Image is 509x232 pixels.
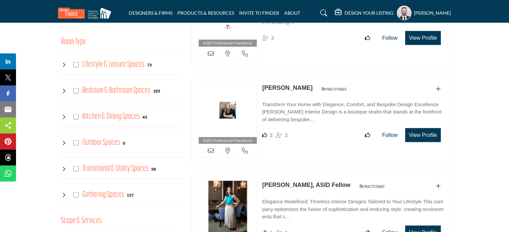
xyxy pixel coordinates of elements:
[147,63,152,67] b: 73
[151,167,156,172] b: 58
[82,137,120,149] h4: Outdoor Spaces: Outdoor Spaces
[58,8,115,19] img: Site Logo
[405,31,441,45] button: View Profile
[271,35,274,41] span: 2
[262,84,313,91] a: [PERSON_NAME]
[203,40,252,46] span: ASID Professional Practitioner
[73,88,79,93] input: Select Bedroom & Bathroom Spaces checkbox
[262,194,444,221] a: Elegance Redefined: Timeless Interior Designs Tailored to Your Lifestyle This company epitomizes ...
[199,84,257,144] a: ASID Professional Practitioner
[414,10,451,16] h5: [PERSON_NAME]
[314,8,332,18] a: Search
[153,88,160,94] div: 183 Results For Bedroom & Bathroom Spaces
[142,115,147,120] b: 43
[147,62,152,68] div: 73 Results For Lifestyle & Leisure Spaces
[73,140,79,146] input: Select Outdoor Spaces checkbox
[405,128,441,142] button: View Profile
[73,166,79,172] input: Select Transitional & Utility Spaces checkbox
[73,192,79,198] input: Select Gathering Spaces checkbox
[262,133,267,138] i: Likes
[82,189,124,201] h4: Gathering Spaces: Gathering Spaces
[239,10,280,16] a: INVITE TO FINDER
[378,31,402,45] button: Follow
[270,132,273,138] span: 2
[82,85,150,96] h4: Bedroom & Bathroom Spaces: Bedroom & Bathroom Spaces
[82,163,148,175] h4: Transitional & Utility Spaces: Transitional & Utility Spaces
[378,129,402,142] button: Follow
[203,138,252,144] span: ASID Professional Practitioner
[82,111,140,123] h4: Kitchen & Dining Spaces: Kitchen & Dining Spaces
[61,215,102,227] button: Scope & Services
[123,140,125,146] div: 0 Results For Outdoor Spaces
[345,10,394,16] h5: DESIGN YOUR LISTING
[262,181,350,190] p: Janie Hirsch, ASID Fellow
[142,114,147,120] div: 43 Results For Kitchen & Dining Spaces
[357,182,387,191] img: ASID Qualified Practitioners Badge Icon
[436,183,441,189] a: Add To List
[129,10,173,16] a: DESIGNERS & FIRMS
[436,86,441,92] a: Add To List
[262,198,444,221] p: Elegance Redefined: Timeless Interior Designs Tailored to Your Lifestyle This company epitomizes ...
[73,62,79,67] input: Select Lifestyle & Leisure Spaces checkbox
[153,89,160,93] b: 183
[151,166,156,172] div: 58 Results For Transitional & Utility Spaces
[178,10,234,16] a: PRODUCTS & RESOURCES
[262,101,444,124] p: Transform Your Home with Elegance, Comfort, and Bespoke Design Excellence [PERSON_NAME] Interior ...
[285,132,288,138] span: 2
[123,141,125,146] b: 0
[73,114,79,120] input: Select Kitchen & Dining Spaces checkbox
[361,129,375,142] button: Like listing
[397,6,412,20] button: Show hide supplier dropdown
[199,84,257,137] img: Adrienne Morgan
[361,31,375,45] button: Like listing
[276,131,288,139] div: Followers
[82,59,144,70] h4: Lifestyle & Leisure Spaces: Lifestyle & Leisure Spaces
[61,36,86,48] button: Room Type
[262,34,274,42] div: Followers
[285,10,301,16] a: ABOUT
[335,9,394,17] div: DESIGN YOUR LISTING
[319,85,349,93] img: ASID Qualified Practitioners Badge Icon
[262,182,350,188] a: [PERSON_NAME], ASID Fellow
[262,97,444,124] a: Transform Your Home with Elegance, Comfort, and Bespoke Design Excellence [PERSON_NAME] Interior ...
[127,192,134,198] div: 157 Results For Gathering Spaces
[262,83,313,92] p: Adrienne Morgan
[127,193,134,198] b: 157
